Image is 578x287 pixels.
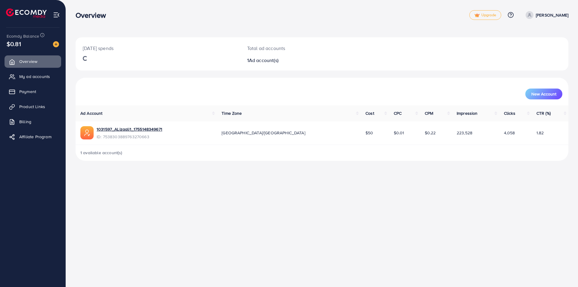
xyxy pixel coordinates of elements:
[19,119,31,125] span: Billing
[469,10,501,20] a: tickUpgrade
[536,110,551,116] span: CTR (%)
[222,110,242,116] span: Time Zone
[457,130,472,136] span: 223,528
[425,110,433,116] span: CPM
[76,11,111,20] h3: Overview
[536,130,544,136] span: 1.82
[536,11,568,19] p: [PERSON_NAME]
[365,110,374,116] span: Cost
[19,104,45,110] span: Product Links
[83,45,233,52] p: [DATE] spends
[394,110,402,116] span: CPC
[425,130,436,136] span: $0.22
[474,13,496,17] span: Upgrade
[6,8,47,18] img: logo
[19,134,51,140] span: Affiliate Program
[474,13,480,17] img: tick
[97,126,162,132] a: 1031597_ALizaali1_1755148349671
[525,89,562,99] button: New Account
[19,58,37,64] span: Overview
[523,11,568,19] a: [PERSON_NAME]
[457,110,478,116] span: Impression
[7,39,21,48] span: $0.81
[365,130,373,136] span: $50
[19,73,50,80] span: My ad accounts
[247,58,356,63] h2: 1
[5,101,61,113] a: Product Links
[53,11,60,18] img: menu
[5,86,61,98] a: Payment
[394,130,404,136] span: $0.01
[97,134,162,140] span: ID: 7538303889763270663
[247,45,356,52] p: Total ad accounts
[5,131,61,143] a: Affiliate Program
[80,110,103,116] span: Ad Account
[80,126,94,139] img: ic-ads-acc.e4c84228.svg
[504,110,515,116] span: Clicks
[5,116,61,128] a: Billing
[5,55,61,67] a: Overview
[53,41,59,47] img: image
[504,130,515,136] span: 4,058
[80,150,123,156] span: 1 available account(s)
[249,57,278,64] span: Ad account(s)
[7,33,39,39] span: Ecomdy Balance
[19,89,36,95] span: Payment
[531,92,556,96] span: New Account
[222,130,305,136] span: [GEOGRAPHIC_DATA]/[GEOGRAPHIC_DATA]
[5,70,61,83] a: My ad accounts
